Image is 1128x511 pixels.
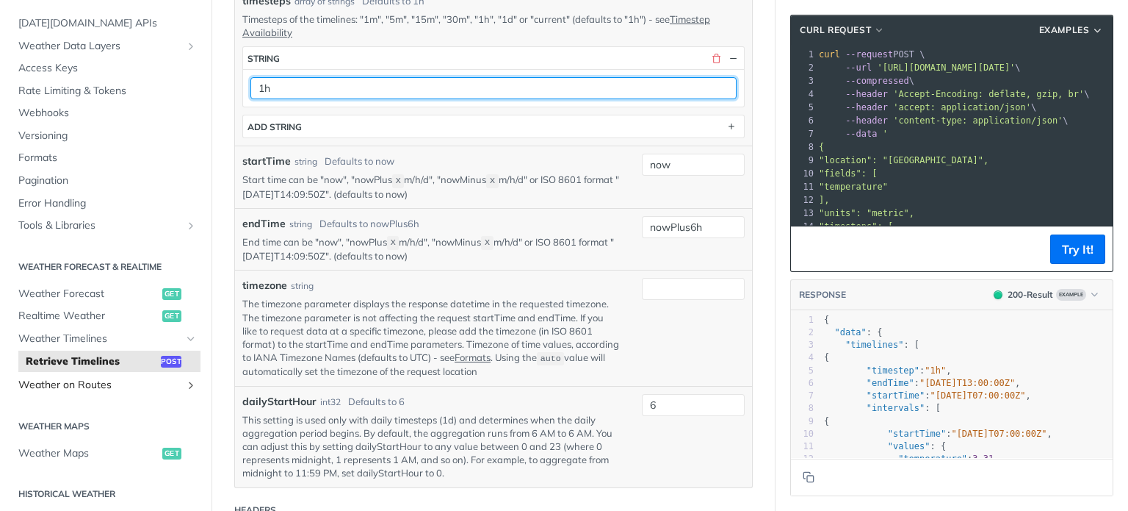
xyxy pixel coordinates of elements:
button: Delete [709,51,723,65]
div: 10 [791,428,814,440]
a: Versioning [11,125,200,147]
button: string [243,47,744,69]
button: Show subpages for Tools & Libraries [185,220,197,232]
div: 11 [791,440,814,453]
span: : [824,454,994,464]
span: "[DATE]T07:00:00Z" [930,390,1026,401]
span: : { [824,327,883,337]
div: 5 [791,101,816,114]
span: "timelines" [845,340,903,350]
div: 9 [791,154,816,167]
div: 200 - Result [1008,288,1053,301]
div: 9 [791,415,814,428]
span: get [162,288,181,300]
span: Weather on Routes [18,378,181,393]
div: 7 [791,390,814,402]
button: Examples [1034,23,1109,37]
span: [DATE][DOMAIN_NAME] APIs [18,16,197,31]
div: string [247,53,280,64]
span: { [824,352,829,362]
label: timezone [242,278,287,293]
h2: Weather Forecast & realtime [11,260,200,274]
span: "startTime" [888,429,946,439]
span: --compressed [845,76,909,86]
div: 11 [791,180,816,193]
label: endTime [242,216,286,232]
span: Weather Data Layers [18,39,181,54]
span: { [824,416,829,426]
span: "timesteps": [ [819,221,893,232]
span: \ [819,115,1069,126]
span: { [819,142,824,152]
a: Weather on RoutesShow subpages for Weather on Routes [11,374,200,396]
span: Retrieve Timelines [26,354,157,369]
span: : , [824,429,1052,439]
span: : [ [824,403,941,413]
button: Hide subpages for Weather Timelines [185,333,197,345]
span: "temperature" [819,182,888,192]
span: curl [819,49,840,60]
button: Copy to clipboard [798,466,819,488]
span: 'accept: application/json' [893,102,1031,112]
div: 3 [791,339,814,351]
p: Timesteps of the timelines: "1m", "5m", "15m", "30m", "1h", "1d" or "current" (defaults to "1h") ... [242,12,745,39]
div: 3 [791,74,816,87]
span: Weather Timelines [18,332,181,346]
p: This setting is used only with daily timesteps (1d) and determines when the daily aggregation per... [242,413,620,480]
span: --header [845,89,888,99]
span: --request [845,49,893,60]
span: "intervals" [867,403,925,413]
div: 1 [791,314,814,326]
div: 8 [791,140,816,154]
div: 5 [791,365,814,377]
h2: Weather Maps [11,420,200,433]
div: 12 [791,193,816,207]
div: string [289,218,312,231]
span: "startTime" [867,390,925,401]
a: Tools & LibrariesShow subpages for Tools & Libraries [11,215,200,237]
span: X [391,238,396,249]
a: Weather Data LayersShow subpages for Weather Data Layers [11,35,200,57]
span: POST \ [819,49,925,60]
p: The timezone parameter displays the response datetime in the requested timezone. The timezone par... [242,297,620,378]
a: Pagination [11,170,200,192]
span: Formats [18,151,197,165]
div: ADD string [247,121,302,132]
span: : , [824,378,1020,388]
span: Weather Forecast [18,287,159,301]
a: Retrieve Timelinespost [18,351,200,373]
span: : , [824,365,952,376]
span: ], [819,195,829,205]
a: Weather TimelinesHide subpages for Weather Timelines [11,328,200,350]
span: get [162,310,181,322]
button: ADD string [243,115,744,137]
span: Webhooks [18,106,197,121]
span: --url [845,62,872,73]
label: dailyStartHour [242,394,317,410]
div: 6 [791,377,814,390]
div: Defaults to nowPlus6h [319,217,419,232]
span: "values" [888,441,930,451]
span: \ [819,102,1036,112]
span: --header [845,115,888,126]
span: Tools & Libraries [18,218,181,233]
span: 'content-type: application/json' [893,115,1063,126]
p: Start time can be "now", "nowPlus m/h/d", "nowMinus m/h/d" or ISO 8601 format "[DATE]T14:09:50Z".... [242,173,620,201]
div: 8 [791,402,814,415]
a: Weather Mapsget [11,443,200,465]
span: \ [819,89,1090,99]
button: Show subpages for Weather Data Layers [185,40,197,52]
span: get [162,448,181,460]
span: X [490,176,495,186]
a: Formats [11,147,200,169]
span: "fields": [ [819,168,877,179]
span: '[URL][DOMAIN_NAME][DATE]' [877,62,1015,73]
span: "temperature" [898,454,967,464]
span: : , [824,390,1031,401]
span: --header [845,102,888,112]
span: \ [819,76,914,86]
a: Webhooks [11,102,200,124]
span: auto [540,354,561,364]
p: End time can be "now", "nowPlus m/h/d", "nowMinus m/h/d" or ISO 8601 format "[DATE]T14:09:50Z". (... [242,235,620,263]
div: 14 [791,220,816,233]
